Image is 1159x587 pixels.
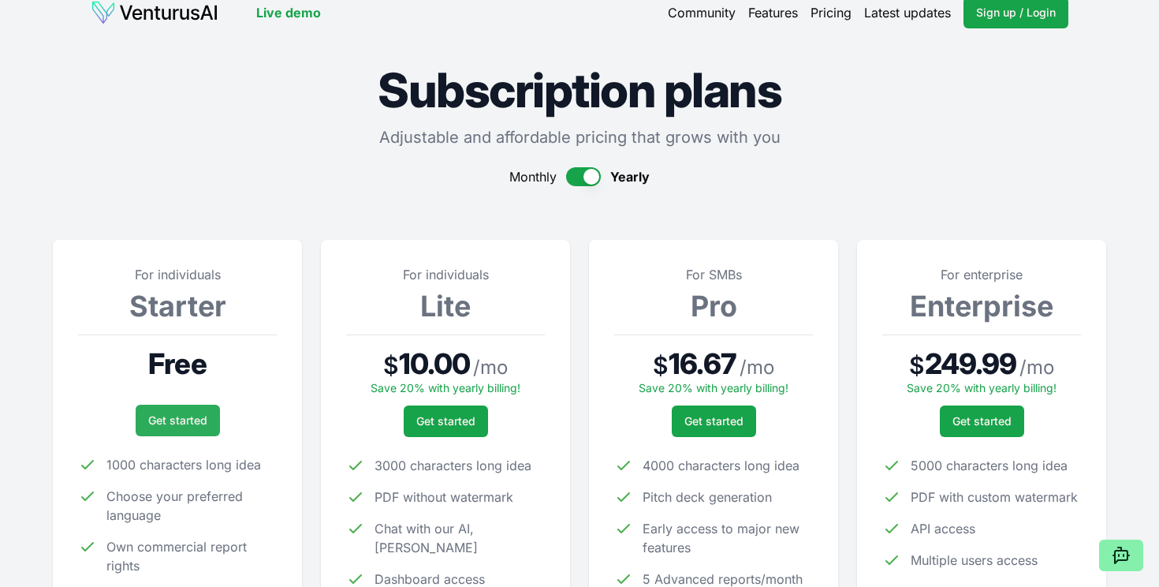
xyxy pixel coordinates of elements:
[106,487,277,525] span: Choose your preferred language
[346,290,545,322] h3: Lite
[509,167,557,186] span: Monthly
[976,5,1056,21] span: Sign up / Login
[864,3,951,22] a: Latest updates
[346,265,545,284] p: For individuals
[53,66,1106,114] h1: Subscription plans
[404,406,488,437] a: Get started
[610,167,650,186] span: Yearly
[375,488,513,507] span: PDF without watermark
[925,348,1017,379] span: 249.99
[907,381,1057,394] span: Save 20% with yearly billing!
[669,348,736,379] span: 16.67
[136,405,220,436] a: Get started
[882,265,1081,284] p: For enterprise
[911,519,975,538] span: API access
[399,348,471,379] span: 10.00
[106,455,261,474] span: 1000 characters long idea
[614,265,813,284] p: For SMBs
[653,351,669,379] span: $
[1019,355,1054,380] span: / mo
[909,351,925,379] span: $
[371,381,520,394] span: Save 20% with yearly billing!
[748,3,798,22] a: Features
[882,290,1081,322] h3: Enterprise
[643,456,799,475] span: 4000 characters long idea
[78,290,277,322] h3: Starter
[811,3,852,22] a: Pricing
[614,290,813,322] h3: Pro
[643,488,772,507] span: Pitch deck generation
[668,3,736,22] a: Community
[375,519,545,557] span: Chat with our AI, [PERSON_NAME]
[383,351,399,379] span: $
[911,456,1068,475] span: 5000 characters long idea
[639,381,788,394] span: Save 20% with yearly billing!
[148,348,206,379] span: Free
[375,456,531,475] span: 3000 characters long idea
[473,355,508,380] span: / mo
[256,3,321,22] a: Live demo
[740,355,774,380] span: / mo
[643,519,813,557] span: Early access to major new features
[53,126,1106,148] p: Adjustable and affordable pricing that grows with you
[940,406,1024,437] a: Get started
[78,265,277,284] p: For individuals
[106,537,277,575] span: Own commercial report rights
[911,488,1078,507] span: PDF with custom watermark
[911,551,1038,570] span: Multiple users access
[672,406,756,437] a: Get started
